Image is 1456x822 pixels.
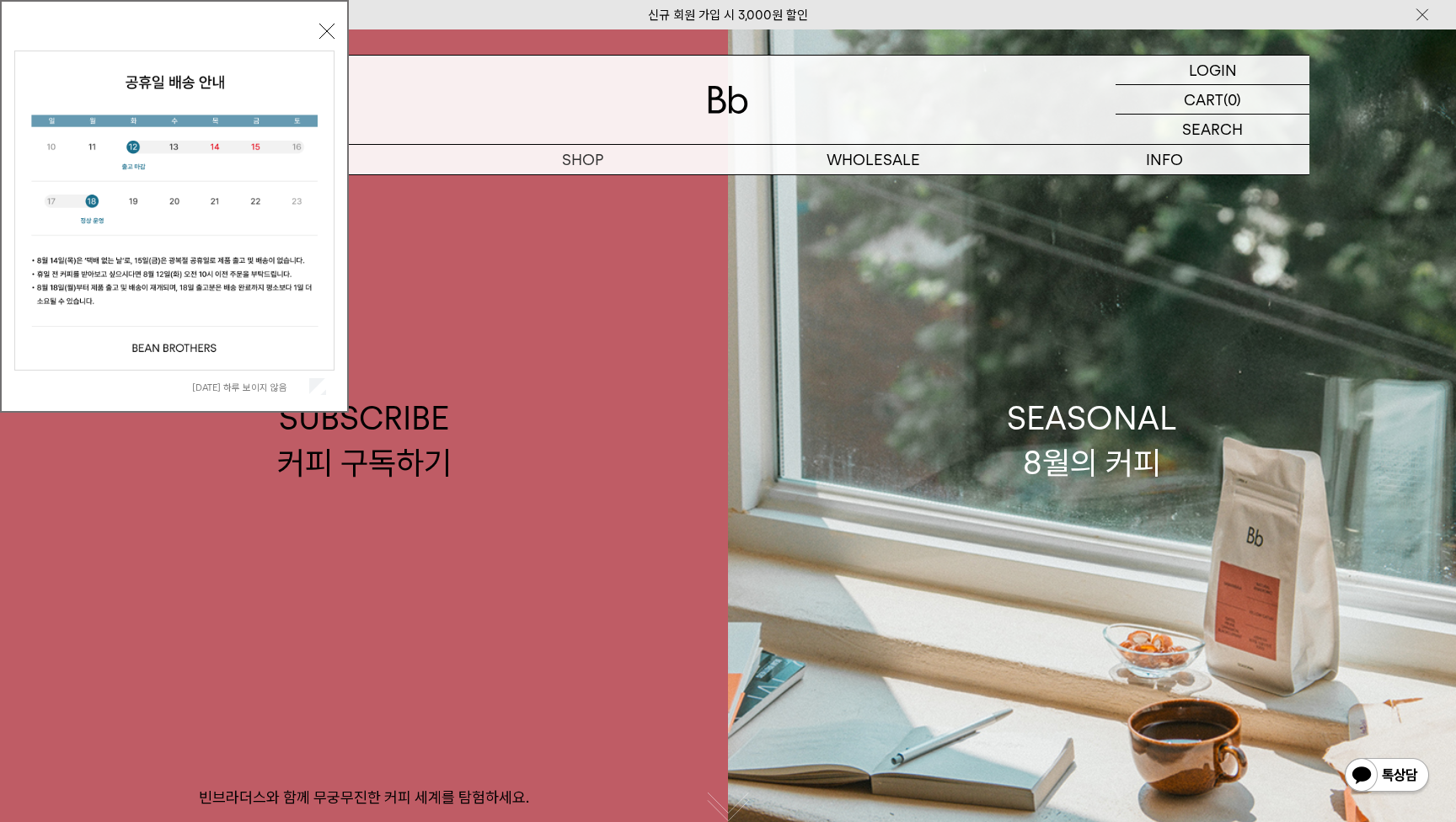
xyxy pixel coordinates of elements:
a: 신규 회원 가입 시 3,000원 할인 [648,8,808,23]
p: (0) [1223,85,1241,114]
p: SEARCH [1182,115,1243,144]
p: CART [1184,85,1223,114]
div: SEASONAL 8월의 커피 [1007,396,1177,485]
p: INFO [1019,145,1309,174]
a: CART (0) [1116,85,1309,115]
img: cb63d4bbb2e6550c365f227fdc69b27f_113810.jpg [15,51,334,370]
img: 로고 [708,86,748,114]
button: 닫기 [319,24,335,39]
div: SUBSCRIBE 커피 구독하기 [277,396,452,485]
a: SHOP [437,145,728,174]
img: 카카오톡 채널 1:1 채팅 버튼 [1343,756,1431,797]
label: [DATE] 하루 보이지 않음 [192,382,306,393]
a: LOGIN [1116,56,1309,85]
p: LOGIN [1189,56,1237,84]
p: WHOLESALE [728,145,1019,174]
